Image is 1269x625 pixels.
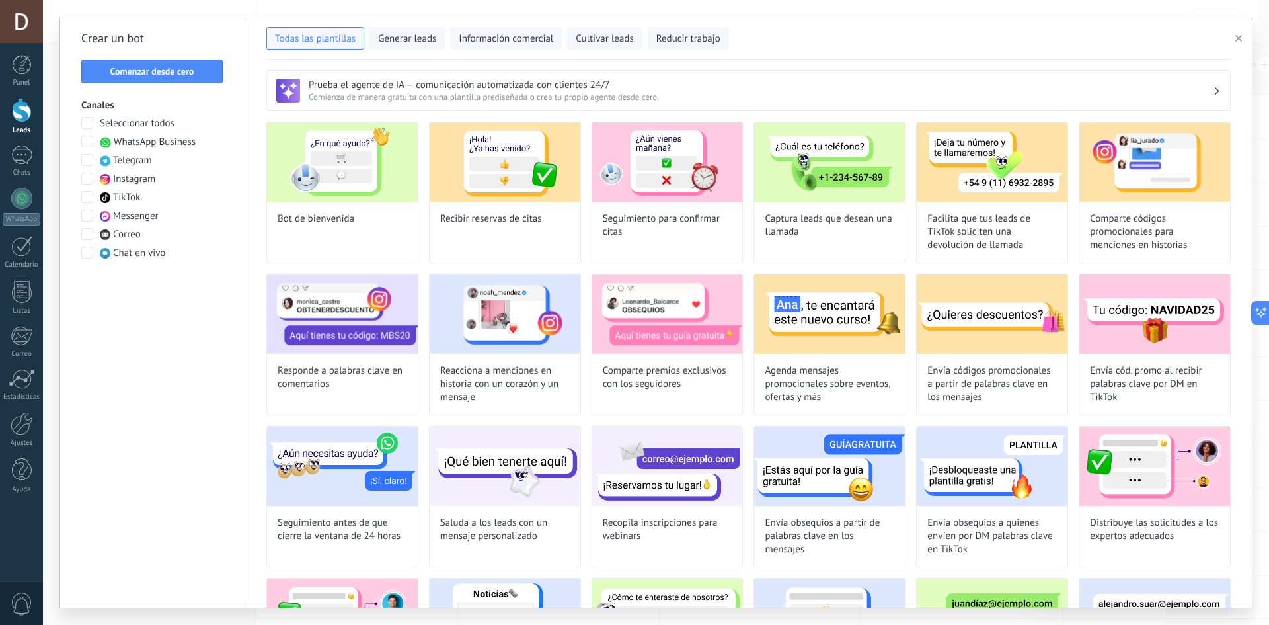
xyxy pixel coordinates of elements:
div: Ayuda [3,485,41,494]
div: Chats [3,169,41,177]
div: Panel [3,79,41,87]
div: WhatsApp [3,213,40,226]
div: Estadísticas [3,393,41,401]
div: Listas [3,307,41,315]
div: Correo [3,350,41,358]
div: Leads [3,126,41,135]
div: Ajustes [3,439,41,448]
div: Calendario [3,261,41,269]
